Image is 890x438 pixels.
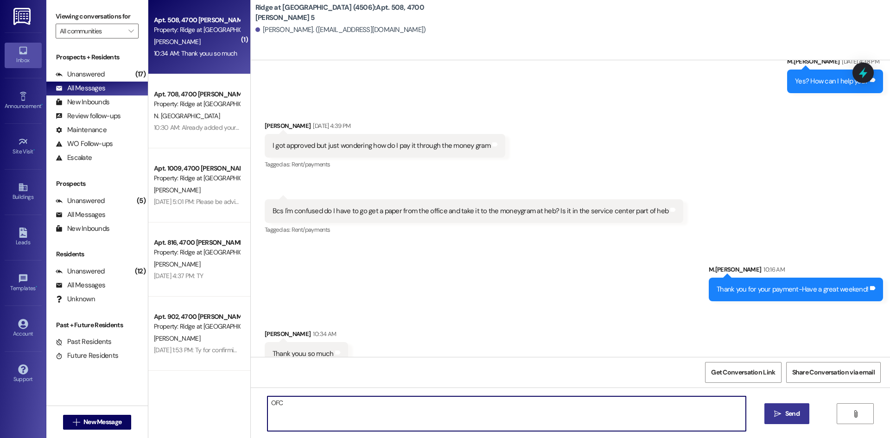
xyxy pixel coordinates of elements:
[795,76,868,86] div: Yes? How can I help you?
[265,329,349,342] div: [PERSON_NAME]
[154,260,200,268] span: [PERSON_NAME]
[154,197,817,206] div: [DATE] 5:01 PM: Please be advised that you are on the list for Notice to change locks due to your...
[46,320,148,330] div: Past + Future Residents
[154,25,240,35] div: Property: Ridge at [GEOGRAPHIC_DATA] (4506)
[36,284,37,290] span: •
[56,267,105,276] div: Unanswered
[761,265,785,274] div: 10:16 AM
[764,403,809,424] button: Send
[154,334,200,343] span: [PERSON_NAME]
[265,223,683,236] div: Tagged as:
[154,248,240,257] div: Property: Ridge at [GEOGRAPHIC_DATA] (4506)
[56,153,92,163] div: Escalate
[56,196,105,206] div: Unanswered
[852,410,859,418] i: 
[154,322,240,331] div: Property: Ridge at [GEOGRAPHIC_DATA] (4506)
[711,368,775,377] span: Get Conversation Link
[56,294,95,304] div: Unknown
[5,179,42,204] a: Buildings
[154,312,240,322] div: Apt. 902, 4700 [PERSON_NAME] 9
[128,27,133,35] i: 
[56,280,105,290] div: All Messages
[56,70,105,79] div: Unanswered
[267,396,746,431] textarea: OFC
[60,24,124,38] input: All communities
[56,97,109,107] div: New Inbounds
[5,271,42,296] a: Templates •
[774,410,781,418] i: 
[56,83,105,93] div: All Messages
[154,123,301,132] div: 10:30 AM: Already added your notice,[PERSON_NAME]
[154,38,200,46] span: [PERSON_NAME]
[792,368,875,377] span: Share Conversation via email
[133,264,148,279] div: (12)
[83,417,121,427] span: New Message
[133,67,148,82] div: (17)
[5,362,42,387] a: Support
[56,139,113,149] div: WO Follow-ups
[46,52,148,62] div: Prospects + Residents
[5,134,42,159] a: Site Visit •
[265,121,505,134] div: [PERSON_NAME]
[292,226,331,234] span: Rent/payments
[5,43,42,68] a: Inbox
[41,102,43,108] span: •
[154,112,220,120] span: N. [GEOGRAPHIC_DATA]
[73,419,80,426] i: 
[154,49,237,57] div: 10:34 AM: Thank youu so much
[154,238,240,248] div: Apt. 816, 4700 [PERSON_NAME] 8
[311,121,350,131] div: [DATE] 4:39 PM
[63,415,132,430] button: New Message
[255,25,426,35] div: [PERSON_NAME]. ([EMAIL_ADDRESS][DOMAIN_NAME])
[154,89,240,99] div: Apt. 708, 4700 [PERSON_NAME] 7
[46,249,148,259] div: Residents
[785,409,800,419] span: Send
[154,99,240,109] div: Property: Ridge at [GEOGRAPHIC_DATA] (4506)
[56,210,105,220] div: All Messages
[56,351,118,361] div: Future Residents
[154,272,203,280] div: [DATE] 4:37 PM: TY
[56,9,139,24] label: Viewing conversations for
[273,206,668,216] div: Bcs I'm confused do I have to go get a paper from the office and take it to the moneygram at heb?...
[709,265,883,278] div: M.[PERSON_NAME]
[787,57,883,70] div: M.[PERSON_NAME]
[56,224,109,234] div: New Inbounds
[56,125,107,135] div: Maintenance
[705,362,781,383] button: Get Conversation Link
[46,179,148,189] div: Prospects
[273,141,490,151] div: I got approved but just wondering how do I pay it through the money gram
[273,349,334,359] div: Thank youu so much
[56,337,112,347] div: Past Residents
[786,362,881,383] button: Share Conversation via email
[154,346,337,354] div: [DATE] 1:53 PM: Ty for confirming,Have a great day-[PERSON_NAME]
[265,158,505,171] div: Tagged as:
[311,329,336,339] div: 10:34 AM
[154,186,200,194] span: [PERSON_NAME]
[5,225,42,250] a: Leads
[717,285,868,294] div: Thank you for your payment-Have a great weekend!
[255,3,441,23] b: Ridge at [GEOGRAPHIC_DATA] (4506): Apt. 508, 4700 [PERSON_NAME] 5
[154,164,240,173] div: Apt. 1009, 4700 [PERSON_NAME] 10
[292,160,331,168] span: Rent/payments
[154,173,240,183] div: Property: Ridge at [GEOGRAPHIC_DATA] (4506)
[5,316,42,341] a: Account
[56,111,121,121] div: Review follow-ups
[134,194,148,208] div: (5)
[13,8,32,25] img: ResiDesk Logo
[154,15,240,25] div: Apt. 508, 4700 [PERSON_NAME] 5
[33,147,35,153] span: •
[839,57,879,66] div: [DATE] 4:38 PM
